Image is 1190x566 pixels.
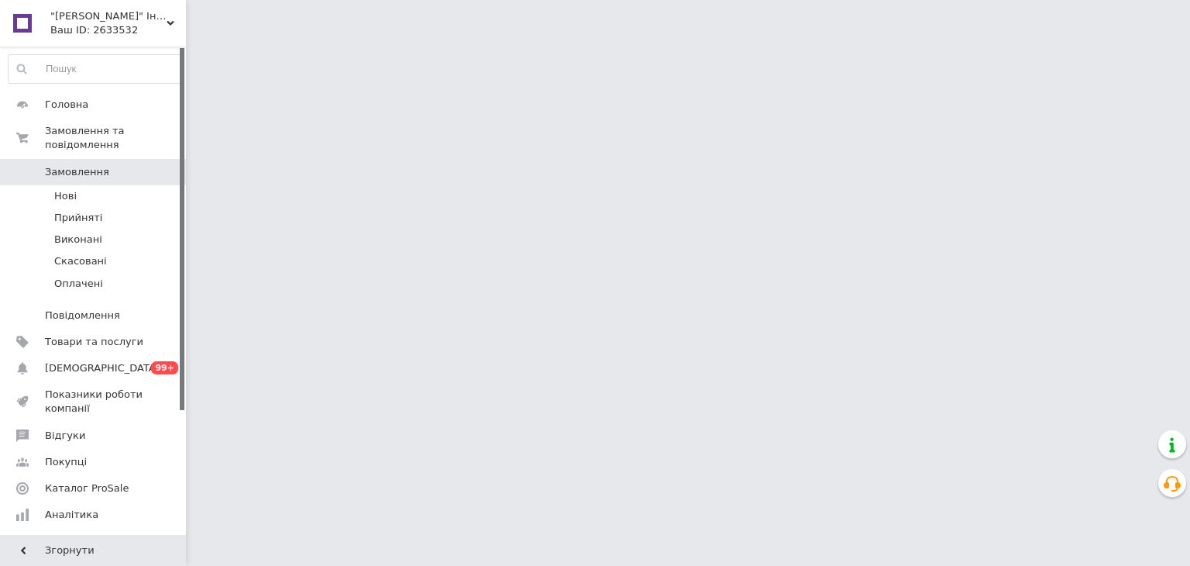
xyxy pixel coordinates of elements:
span: Виконані [54,233,102,247]
span: Замовлення [45,165,109,179]
span: Скасовані [54,254,107,268]
span: Покупці [45,455,87,469]
span: Аналітика [45,508,98,522]
span: Оплачені [54,277,103,291]
span: [DEMOGRAPHIC_DATA] [45,361,160,375]
span: Прийняті [54,211,102,225]
span: Показники роботи компанії [45,388,143,416]
div: Ваш ID: 2633532 [50,23,186,37]
input: Пошук [9,55,182,83]
span: Головна [45,98,88,112]
span: Товари та послуги [45,335,143,349]
span: Каталог ProSale [45,481,129,495]
span: 99+ [151,361,178,374]
span: "ТІТО" Інтернет-магазин [50,9,167,23]
span: Відгуки [45,429,85,443]
span: Нові [54,189,77,203]
span: Замовлення та повідомлення [45,124,186,152]
span: Повідомлення [45,309,120,323]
